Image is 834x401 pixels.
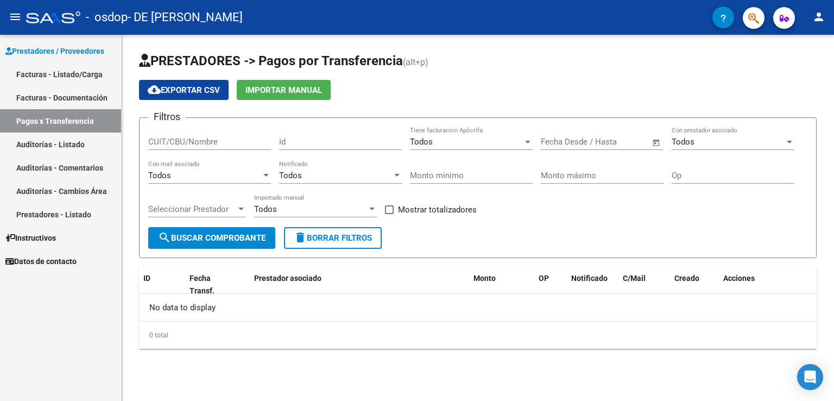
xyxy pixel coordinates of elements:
span: Monto [473,274,496,283]
input: Start date [541,137,576,147]
input: End date [586,137,639,147]
button: Importar Manual [237,80,331,100]
datatable-header-cell: OP [534,267,567,303]
mat-icon: person [812,10,825,23]
span: Fecha Transf. [189,274,214,295]
datatable-header-cell: Fecha Transf. [185,267,234,303]
mat-icon: delete [294,231,307,244]
span: Acciones [723,274,755,283]
span: Todos [410,137,433,147]
span: Todos [672,137,694,147]
span: Instructivos [5,232,56,244]
span: Notificado [571,274,608,283]
button: Buscar Comprobante [148,227,275,249]
datatable-header-cell: Notificado [567,267,618,303]
span: PRESTADORES -> Pagos por Transferencia [139,53,403,68]
span: (alt+p) [403,57,428,67]
datatable-header-cell: Prestador asociado [250,267,469,303]
button: Borrar Filtros [284,227,382,249]
span: Mostrar totalizadores [398,203,477,216]
span: Seleccionar Prestador [148,204,236,214]
span: - DE [PERSON_NAME] [128,5,243,29]
span: Datos de contacto [5,255,77,267]
span: Creado [674,274,699,283]
span: - osdop [86,5,128,29]
datatable-header-cell: ID [139,267,185,303]
span: OP [539,274,549,283]
mat-icon: menu [9,10,22,23]
button: Exportar CSV [139,80,229,100]
datatable-header-cell: Creado [670,267,719,303]
span: Exportar CSV [148,85,220,95]
div: 0 total [139,322,817,349]
span: Todos [148,171,171,180]
mat-icon: cloud_download [148,83,161,96]
datatable-header-cell: Acciones [719,267,817,303]
span: Prestador asociado [254,274,321,283]
mat-icon: search [158,231,171,244]
h3: Filtros [148,109,186,124]
span: ID [143,274,150,283]
datatable-header-cell: C/Mail [618,267,670,303]
span: C/Mail [623,274,646,283]
span: Prestadores / Proveedores [5,45,104,57]
span: Borrar Filtros [294,233,372,243]
div: No data to display [139,294,817,321]
span: Todos [279,171,302,180]
span: Buscar Comprobante [158,233,266,243]
datatable-header-cell: Monto [469,267,534,303]
span: Importar Manual [245,85,322,95]
button: Open calendar [650,136,663,149]
div: Open Intercom Messenger [797,364,823,390]
span: Todos [254,204,277,214]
